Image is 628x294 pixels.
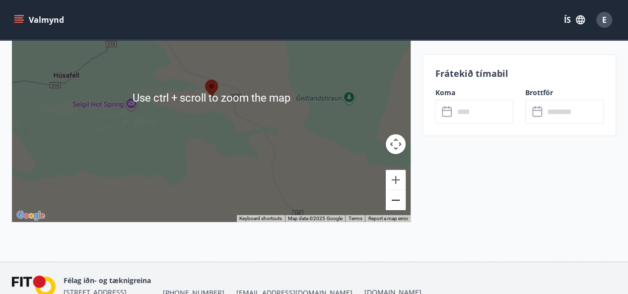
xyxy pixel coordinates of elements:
[368,216,408,221] a: Report a map error
[14,209,47,222] img: Google
[558,11,590,29] button: ÍS
[435,88,513,98] label: Koma
[525,88,604,98] label: Brottför
[592,8,616,32] button: E
[386,190,406,210] button: Zoom out
[14,209,47,222] a: Open this area in Google Maps (opens a new window)
[239,215,282,222] button: Keyboard shortcuts
[602,14,607,25] span: E
[12,11,68,29] button: menu
[435,67,604,80] p: Frátekið tímabil
[348,216,362,221] a: Terms (opens in new tab)
[386,170,406,190] button: Zoom in
[64,276,151,285] span: Félag iðn- og tæknigreina
[288,216,342,221] span: Map data ©2025 Google
[386,134,406,154] button: Map camera controls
